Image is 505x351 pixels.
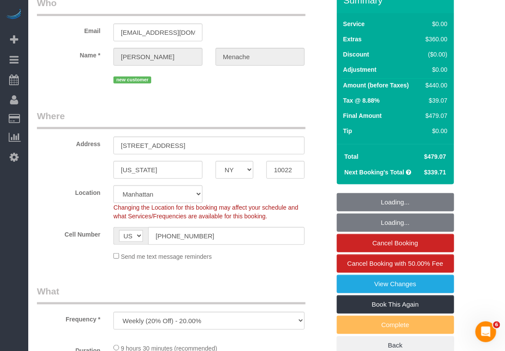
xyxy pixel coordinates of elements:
[113,77,151,84] span: new customer
[347,260,443,267] span: Cancel Booking with 50.00% Fee
[422,81,447,90] div: $440.00
[424,169,446,176] span: $339.71
[345,153,359,160] strong: Total
[37,110,306,129] legend: Where
[337,295,454,314] a: Book This Again
[30,227,107,239] label: Cell Number
[30,185,107,197] label: Location
[424,153,446,160] span: $479.07
[343,50,369,59] label: Discount
[216,48,305,66] input: Last Name
[337,254,454,273] a: Cancel Booking with 50.00% Fee
[30,312,107,324] label: Frequency *
[343,65,377,74] label: Adjustment
[337,234,454,252] a: Cancel Booking
[266,161,304,179] input: Zip Code
[343,35,362,43] label: Extras
[343,81,409,90] label: Amount (before Taxes)
[422,127,447,135] div: $0.00
[148,227,305,245] input: Cell Number
[422,20,447,28] div: $0.00
[5,9,23,21] img: Automaid Logo
[343,111,382,120] label: Final Amount
[121,253,212,260] span: Send me text message reminders
[345,169,405,176] strong: Next Booking's Total
[343,96,380,105] label: Tax @ 8.88%
[422,35,447,43] div: $360.00
[475,321,496,342] iframe: Intercom live chat
[30,137,107,148] label: Address
[493,321,500,328] span: 6
[113,48,203,66] input: First Name
[113,23,203,41] input: Email
[113,161,203,179] input: City
[113,204,298,220] span: Changing the Location for this booking may affect your schedule and what Services/Frequencies are...
[37,285,306,304] legend: What
[343,127,352,135] label: Tip
[422,65,447,74] div: $0.00
[343,20,365,28] label: Service
[422,50,447,59] div: ($0.00)
[337,275,454,293] a: View Changes
[422,96,447,105] div: $39.07
[422,111,447,120] div: $479.07
[30,48,107,60] label: Name *
[30,23,107,35] label: Email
